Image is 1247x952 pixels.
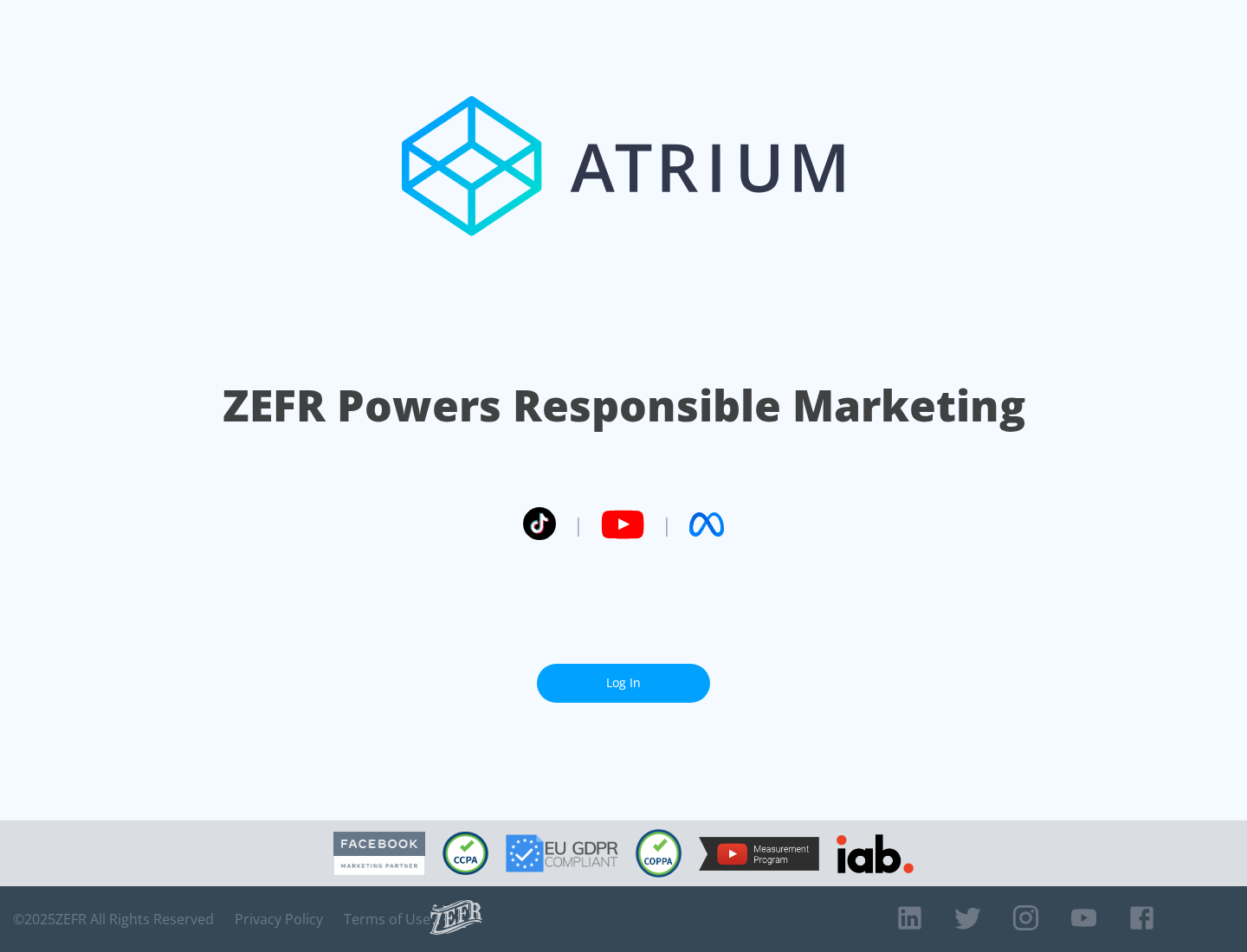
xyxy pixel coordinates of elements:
img: YouTube Measurement Program [699,837,819,871]
span: | [573,511,584,537]
a: Privacy Policy [235,910,323,928]
img: IAB [837,834,914,873]
a: Terms of Use [344,910,430,928]
a: Log In [537,664,710,703]
span: © 2025 ZEFR All Rights Reserved [13,910,214,928]
img: COPPA Compliant [636,829,682,878]
img: GDPR Compliant [506,834,618,872]
img: Facebook Marketing Partner [333,832,425,876]
img: CCPA Compliant [443,832,488,875]
span: | [662,511,672,537]
h1: ZEFR Powers Responsible Marketing [223,376,1025,435]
